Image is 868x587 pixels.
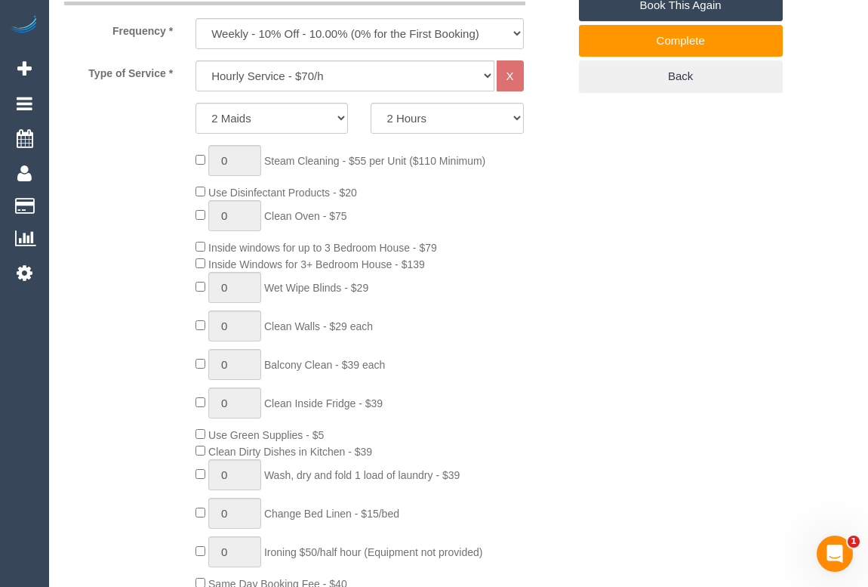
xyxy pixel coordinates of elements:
[264,546,483,558] span: Ironing $50/half hour (Equipment not provided)
[848,536,860,548] span: 1
[208,429,324,441] span: Use Green Supplies - $5
[817,536,853,572] iframe: Intercom live chat
[264,155,485,167] span: Steam Cleaning - $55 per Unit ($110 Minimum)
[208,242,437,254] span: Inside windows for up to 3 Bedroom House - $79
[264,508,399,520] span: Change Bed Linen - $15/bed
[208,446,372,458] span: Clean Dirty Dishes in Kitchen - $39
[9,15,39,36] img: Automaid Logo
[208,258,425,270] span: Inside Windows for 3+ Bedroom House - $139
[579,25,783,57] a: Complete
[579,60,783,92] a: Back
[264,359,385,371] span: Balcony Clean - $39 each
[208,187,357,199] span: Use Disinfectant Products - $20
[264,282,368,294] span: Wet Wipe Blinds - $29
[53,60,184,81] label: Type of Service *
[264,397,383,409] span: Clean Inside Fridge - $39
[53,18,184,39] label: Frequency *
[264,210,347,222] span: Clean Oven - $75
[264,469,460,481] span: Wash, dry and fold 1 load of laundry - $39
[264,320,373,332] span: Clean Walls - $29 each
